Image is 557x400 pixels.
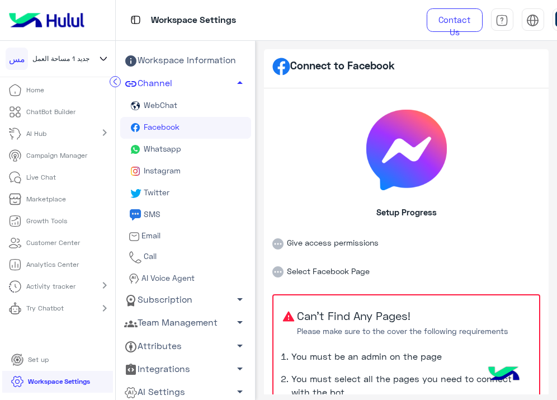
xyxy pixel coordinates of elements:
p: Workspace Settings [28,377,90,387]
span: You must be an admin on the page [291,351,442,361]
a: Set up [2,349,58,371]
span: arrow_drop_down [233,339,247,352]
a: Whatsapp [120,139,251,161]
span: Facebook [142,122,180,131]
a: Channel [120,72,251,95]
h5: Can’t Find Any Pages! [295,309,508,345]
span: You must select all the pages you need to connect with the bot [291,373,512,397]
a: Twitter [120,182,251,204]
a: WebChat [120,95,251,117]
p: AI Hub [26,129,46,139]
img: hulul-logo.png [484,355,523,394]
a: sms iconSMS [120,204,251,226]
p: Set up [28,355,49,365]
span: Email [140,230,161,240]
p: Workspace Settings [151,13,236,28]
img: sms icon [129,208,142,222]
a: Workspace Information [120,49,251,72]
img: tab [495,14,508,27]
span: Instagram [142,166,181,175]
li: Give access permissions [272,221,540,250]
span: Please make sure to the cover the following requirements [297,322,508,336]
a: Team Management [120,312,251,335]
p: Growth Tools [26,216,67,226]
p: Live Chat [26,172,56,182]
p: ChatBot Builder [26,107,75,117]
p: Customer Center [26,238,80,248]
img: Logo [4,8,89,32]
li: Select Facebook Page [272,250,540,278]
span: SMS [142,209,161,219]
span: arrow_drop_down [233,316,247,329]
img: tab [129,13,143,27]
mat-icon: chevron_right [98,279,111,292]
h6: Setup Progress [272,207,540,217]
a: Email [120,226,251,247]
a: Workspace Settings [2,371,99,393]
mat-icon: chevron_right [98,302,111,315]
span: arrow_drop_down [233,362,247,375]
a: Attributes [120,335,251,357]
a: AI Voice Agent [120,268,251,289]
span: Whatsapp [142,144,182,153]
p: Activity tracker [26,281,75,291]
div: مس [6,48,28,70]
a: Contact Us [427,8,483,32]
a: Call [120,246,251,268]
img: tab [526,14,539,27]
p: Try Chatbot [26,303,64,313]
mat-icon: chevron_right [98,126,111,139]
p: Campaign Manager [26,150,87,161]
span: arrow_drop_down [233,293,247,306]
span: arrow_drop_down [233,385,247,398]
a: Subscription [120,289,251,312]
span: مساحة العمل‎ جديد 1 [32,54,89,64]
span: arrow_drop_up [233,76,247,90]
span: Twitter [142,187,170,197]
a: Instagram [120,161,251,182]
a: Integrations [120,357,251,380]
span: AI Voice Agent [140,273,195,283]
p: Marketplace [26,194,66,204]
a: tab [491,8,513,32]
span: Call [142,251,157,261]
p: Home [26,85,44,95]
a: Facebook [120,117,251,139]
span: WebChat [142,100,178,110]
p: Analytics Center [26,260,79,270]
h5: Connect to Facebook [272,58,395,76]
